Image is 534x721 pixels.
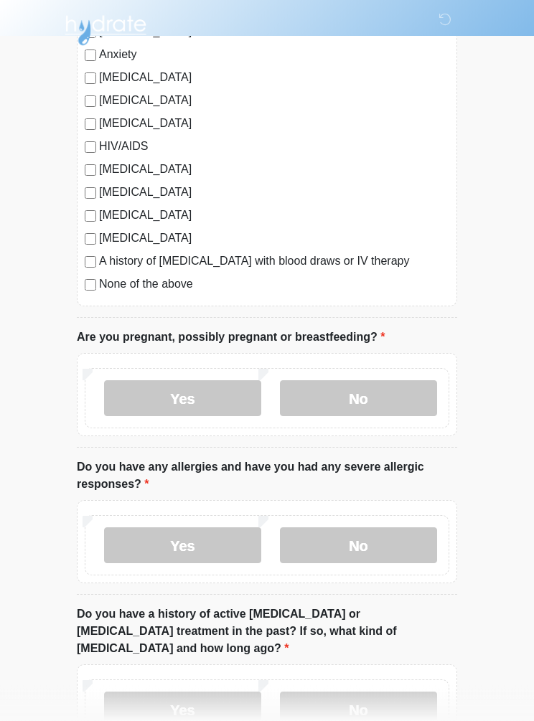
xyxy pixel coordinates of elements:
[104,528,261,564] label: Yes
[85,257,96,268] input: A history of [MEDICAL_DATA] with blood draws or IV therapy
[99,138,449,156] label: HIV/AIDS
[104,381,261,417] label: Yes
[99,116,449,133] label: [MEDICAL_DATA]
[85,280,96,291] input: None of the above
[99,230,449,248] label: [MEDICAL_DATA]
[85,96,96,108] input: [MEDICAL_DATA]
[99,253,449,270] label: A history of [MEDICAL_DATA] with blood draws or IV therapy
[85,234,96,245] input: [MEDICAL_DATA]
[77,459,457,494] label: Do you have any allergies and have you had any severe allergic responses?
[85,119,96,131] input: [MEDICAL_DATA]
[99,276,449,293] label: None of the above
[280,528,437,564] label: No
[99,184,449,202] label: [MEDICAL_DATA]
[99,93,449,110] label: [MEDICAL_DATA]
[85,165,96,176] input: [MEDICAL_DATA]
[85,211,96,222] input: [MEDICAL_DATA]
[77,606,457,658] label: Do you have a history of active [MEDICAL_DATA] or [MEDICAL_DATA] treatment in the past? If so, wh...
[85,142,96,154] input: HIV/AIDS
[99,161,449,179] label: [MEDICAL_DATA]
[99,207,449,225] label: [MEDICAL_DATA]
[99,70,449,87] label: [MEDICAL_DATA]
[85,73,96,85] input: [MEDICAL_DATA]
[85,188,96,199] input: [MEDICAL_DATA]
[62,11,149,47] img: Hydrate IV Bar - Flagstaff Logo
[77,329,385,347] label: Are you pregnant, possibly pregnant or breastfeeding?
[280,381,437,417] label: No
